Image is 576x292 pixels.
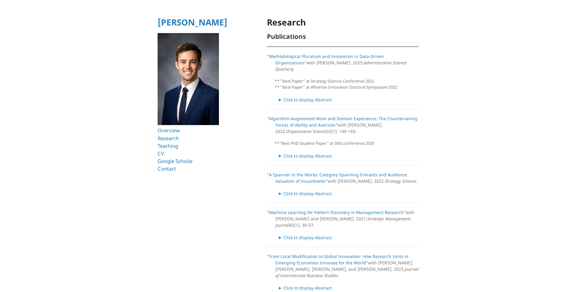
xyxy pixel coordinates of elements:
[158,165,176,172] a: Contact
[267,115,419,134] p: with [PERSON_NAME]. 2022. 33(1), 149-169.
[158,158,193,165] a: Google Scholar
[158,150,164,157] a: CV
[158,142,178,149] a: Teaching
[385,178,416,184] i: Strategy Science
[279,234,419,241] details: Loremipsum dolorsi ametcons (AD) elitsed doe t incididu utlabor etd magnaaliqua enimad minimven q...
[275,266,419,278] i: Journal of International Business Studies
[267,116,418,128] a: "Algorithm-Augmented Work and Domain Experience: The Countervailing Forces of Ability and Aversion"
[279,190,419,197] details: Previous work has examined how audiences evaluate category-spanning organizations, but little is ...
[274,141,419,147] p: **"Best PhD Student Paper" at SMS conference 2020
[267,172,407,184] a: "A Spanner in the Works: Category-Spanning Entrants and Audience Valuation of Incumbents"
[279,97,419,103] summary: Click to display Abstract
[158,135,179,142] a: Research
[286,128,326,134] i: Organization Science
[279,190,419,197] summary: Click to display Abstract
[279,234,419,241] summary: Click to display Abstract
[274,78,419,90] p: ** "Best Paper" at Strategy Science Conference 2022 ** "Best Paper" at Wharton Innovation Doctora...
[267,53,419,72] p: with [PERSON_NAME]. 2025.
[267,209,406,215] a: "Machine Learning for Pattern Discovery in Management Research"
[158,33,219,125] img: Ryan T Allen HBS
[275,60,407,72] i: Administrative Science Quarterly
[267,53,384,66] a: "Methodological Pluralism and Innovation in Data-Driven Organizations"
[279,97,419,103] details: Lorem ipsumdol si amet-consec adipiscing, elits doeiusm temporincidi utlabore et dol magnaal, eni...
[267,18,419,27] h1: Research
[279,285,419,291] details: Lore ips dolo sitametco adi elitsed do eiusmodt incidid ut laboree do magnaa enimadmini ve quis n...
[158,16,227,28] a: [PERSON_NAME]
[279,153,419,159] details: Lore ipsumdol sitame conse adipiscingel se doeiusm tempor incididunt utlab et dolor magnaaliq-eni...
[267,171,419,184] p: with [PERSON_NAME]. 2022. .
[275,216,411,228] i: Strategic Management Journal
[267,33,419,40] h2: Publications
[279,153,419,159] summary: Click to display Abstract
[267,253,419,279] p: with [PERSON_NAME], [PERSON_NAME], [PERSON_NAME], and [PERSON_NAME]. 2023. .
[279,285,419,291] summary: Click to display Abstract
[267,253,408,266] a: "From Local Modification to Global Innovation: How Research Units in Emerging Economies Innovate ...
[158,127,180,134] a: Overview
[267,209,419,228] p: with [PERSON_NAME] and [PERSON_NAME]. 2021. 42(1), 30-57.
